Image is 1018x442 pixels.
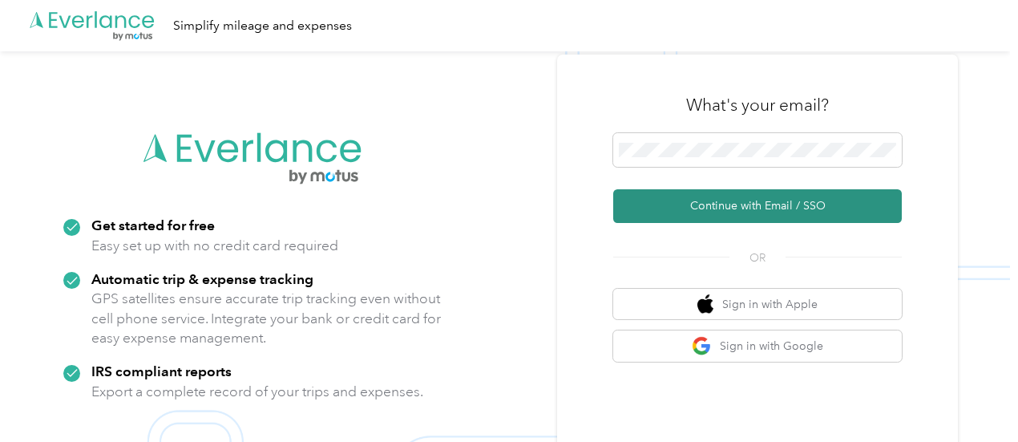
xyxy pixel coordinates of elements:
img: google logo [692,336,712,356]
p: GPS satellites ensure accurate trip tracking even without cell phone service. Integrate your bank... [91,289,442,348]
img: apple logo [697,294,713,314]
button: Continue with Email / SSO [613,189,902,223]
span: OR [729,249,786,266]
strong: Automatic trip & expense tracking [91,270,313,287]
button: apple logoSign in with Apple [613,289,902,320]
button: google logoSign in with Google [613,330,902,362]
p: Export a complete record of your trips and expenses. [91,382,423,402]
strong: Get started for free [91,217,215,233]
p: Easy set up with no credit card required [91,236,338,256]
strong: IRS compliant reports [91,363,232,379]
div: Simplify mileage and expenses [173,16,352,36]
h3: What's your email? [686,94,829,116]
